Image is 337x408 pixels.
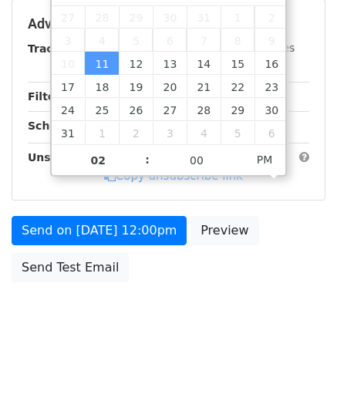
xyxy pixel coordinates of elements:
[190,216,258,245] a: Preview
[52,145,146,176] input: Hour
[85,98,119,121] span: August 25, 2025
[187,29,221,52] span: August 7, 2025
[153,5,187,29] span: July 30, 2025
[85,29,119,52] span: August 4, 2025
[85,5,119,29] span: July 28, 2025
[52,75,86,98] span: August 17, 2025
[119,121,153,144] span: September 2, 2025
[153,29,187,52] span: August 6, 2025
[254,98,288,121] span: August 30, 2025
[254,75,288,98] span: August 23, 2025
[187,75,221,98] span: August 21, 2025
[85,75,119,98] span: August 18, 2025
[153,52,187,75] span: August 13, 2025
[12,253,129,282] a: Send Test Email
[119,29,153,52] span: August 5, 2025
[119,98,153,121] span: August 26, 2025
[119,75,153,98] span: August 19, 2025
[12,216,187,245] a: Send on [DATE] 12:00pm
[254,52,288,75] span: August 16, 2025
[28,90,67,103] strong: Filters
[119,5,153,29] span: July 29, 2025
[28,42,79,55] strong: Tracking
[153,98,187,121] span: August 27, 2025
[150,145,244,176] input: Minute
[52,29,86,52] span: August 3, 2025
[221,29,254,52] span: August 8, 2025
[153,121,187,144] span: September 3, 2025
[85,121,119,144] span: September 1, 2025
[221,75,254,98] span: August 22, 2025
[153,75,187,98] span: August 20, 2025
[187,52,221,75] span: August 14, 2025
[221,98,254,121] span: August 29, 2025
[187,121,221,144] span: September 4, 2025
[52,5,86,29] span: July 27, 2025
[254,29,288,52] span: August 9, 2025
[244,144,286,175] span: Click to toggle
[221,5,254,29] span: August 1, 2025
[104,169,243,183] a: Copy unsubscribe link
[145,144,150,175] span: :
[254,5,288,29] span: August 2, 2025
[254,121,288,144] span: September 6, 2025
[187,5,221,29] span: July 31, 2025
[260,334,337,408] iframe: Chat Widget
[52,98,86,121] span: August 24, 2025
[52,121,86,144] span: August 31, 2025
[28,151,103,164] strong: Unsubscribe
[119,52,153,75] span: August 12, 2025
[221,121,254,144] span: September 5, 2025
[52,52,86,75] span: August 10, 2025
[85,52,119,75] span: August 11, 2025
[28,120,83,132] strong: Schedule
[221,52,254,75] span: August 15, 2025
[187,98,221,121] span: August 28, 2025
[28,15,309,32] h5: Advanced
